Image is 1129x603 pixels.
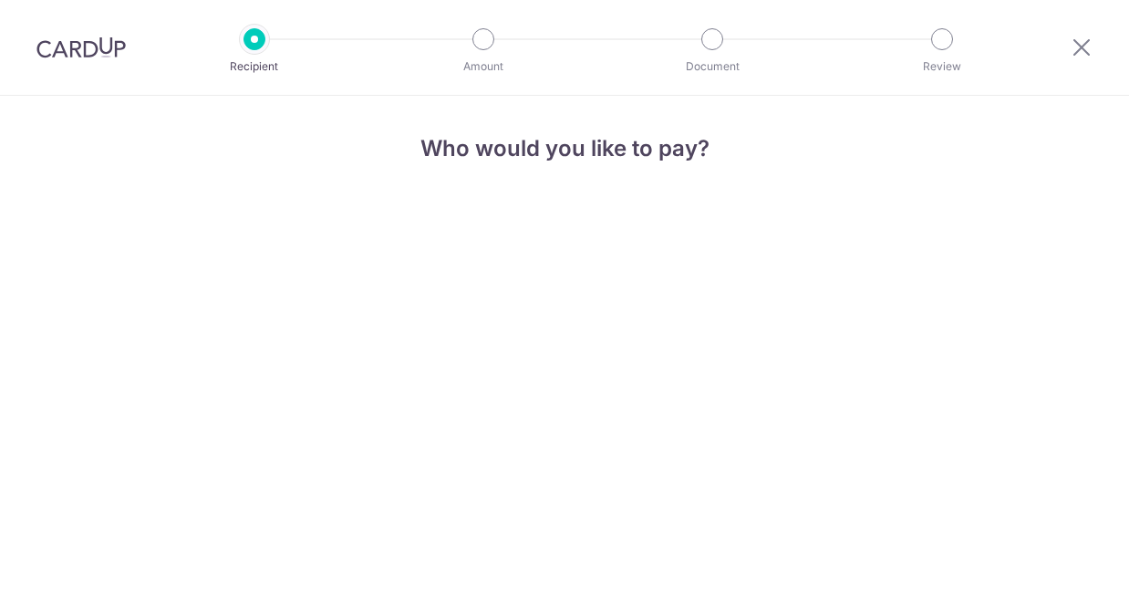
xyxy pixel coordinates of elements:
[36,36,126,58] img: CardUp
[875,57,1010,76] p: Review
[320,132,809,165] h4: Who would you like to pay?
[416,57,551,76] p: Amount
[187,57,322,76] p: Recipient
[645,57,780,76] p: Document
